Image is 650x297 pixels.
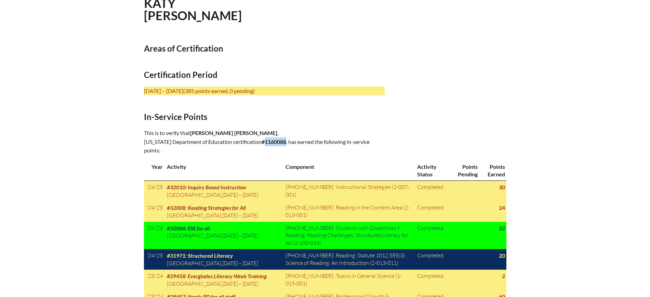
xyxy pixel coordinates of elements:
[222,232,258,239] span: [DATE] – [DATE]
[499,225,505,231] strong: 32
[144,222,164,249] td: '24/'25
[144,249,164,270] td: '24/'25
[167,184,246,190] span: #32010: Inquiry Based Instruction
[144,160,164,180] th: Year
[164,222,283,249] td: ,
[164,201,283,222] td: ,
[167,225,210,231] span: #32006: ESE for all
[144,181,164,201] td: '24/'25
[414,181,450,201] td: Completed
[190,130,277,136] span: [PERSON_NAME] [PERSON_NAME]
[283,222,414,249] td: [PHONE_NUMBER]: Students with Disabilities + Reading: Reading Challenges: Structured Literacy for...
[167,191,221,198] span: [GEOGRAPHIC_DATA]
[222,280,258,287] span: [DATE] – [DATE]
[499,204,505,211] strong: 24
[283,160,414,180] th: Component
[164,160,283,180] th: Activity
[167,260,221,267] span: [GEOGRAPHIC_DATA]
[164,181,283,201] td: ,
[164,270,283,290] td: ,
[167,280,221,287] span: [GEOGRAPHIC_DATA]
[262,138,286,145] b: #1160088
[414,160,450,180] th: Activity Status
[167,273,267,279] span: #29458: Everglades Literacy Week Training
[414,222,450,249] td: Completed
[164,249,283,270] td: ,
[283,201,414,222] td: [PHONE_NUMBER]: Reading in the Content Area (2-013-001)
[283,181,414,201] td: [PHONE_NUMBER]: Instructional Strategies (2-007-001)
[144,43,385,53] h2: Areas of Certification
[450,160,479,180] th: Points Pending
[144,201,164,222] td: '24/'25
[479,160,506,180] th: Points Earned
[283,249,414,270] td: [PHONE_NUMBER]: Reading: Statute 1012.585(3): Science of Reading: An Introduction (2-013-011)
[144,86,385,95] p: [DATE] – [DATE]
[499,252,505,259] strong: 20
[167,232,221,239] span: [GEOGRAPHIC_DATA]
[144,112,385,122] h2: In-Service Points
[414,201,450,222] td: Completed
[144,70,385,80] h2: Certification Period
[183,87,255,94] span: (385 points earned, 0 pending)
[167,212,221,219] span: [GEOGRAPHIC_DATA]
[222,212,258,219] span: [DATE] – [DATE]
[144,129,385,155] p: This is to verify that , [US_STATE] Department of Education certification , has earned the follow...
[222,191,258,198] span: [DATE] – [DATE]
[167,252,233,259] span: #31971: Structured Literacy
[414,270,450,290] td: Completed
[222,260,258,267] span: [DATE] – [DATE]
[414,249,450,270] td: Completed
[499,184,505,190] strong: 30
[144,270,164,290] td: '23/'24
[167,204,246,211] span: #32008: Reading Strategies for All
[283,270,414,290] td: [PHONE_NUMBER]: Topics in General Science (1-015-001)
[502,273,505,279] strong: 2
